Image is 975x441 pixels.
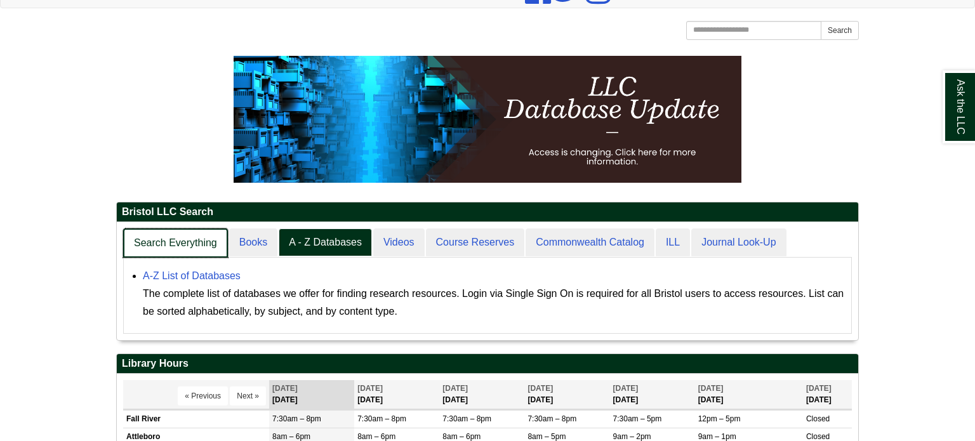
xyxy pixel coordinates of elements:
[117,354,858,374] h2: Library Hours
[357,384,383,393] span: [DATE]
[442,384,468,393] span: [DATE]
[230,386,266,405] button: Next »
[806,414,830,423] span: Closed
[272,432,310,441] span: 8am – 6pm
[117,202,858,222] h2: Bristol LLC Search
[229,228,277,257] a: Books
[613,384,639,393] span: [DATE]
[272,384,298,393] span: [DATE]
[442,414,491,423] span: 7:30am – 8pm
[698,414,741,423] span: 12pm – 5pm
[442,432,481,441] span: 8am – 6pm
[234,56,741,183] img: HTML tutorial
[698,432,736,441] span: 9am – 1pm
[527,432,566,441] span: 8am – 5pm
[178,386,228,405] button: « Previous
[279,228,372,257] a: A - Z Databases
[803,380,852,409] th: [DATE]
[610,380,695,409] th: [DATE]
[354,380,439,409] th: [DATE]
[527,384,553,393] span: [DATE]
[695,380,803,409] th: [DATE]
[357,414,406,423] span: 7:30am – 8pm
[123,410,269,428] td: Fall River
[527,414,576,423] span: 7:30am – 8pm
[269,380,354,409] th: [DATE]
[373,228,425,257] a: Videos
[272,414,321,423] span: 7:30am – 8pm
[806,384,832,393] span: [DATE]
[613,432,651,441] span: 9am – 2pm
[123,228,228,258] a: Search Everything
[806,432,830,441] span: Closed
[357,432,395,441] span: 8am – 6pm
[143,270,241,281] a: A-Z List of Databases
[426,228,525,257] a: Course Reserves
[143,285,845,320] div: The complete list of databases we offer for finding research resources. Login via Single Sign On ...
[526,228,654,257] a: Commonwealth Catalog
[821,21,859,40] button: Search
[698,384,724,393] span: [DATE]
[524,380,609,409] th: [DATE]
[439,380,524,409] th: [DATE]
[691,228,786,257] a: Journal Look-Up
[613,414,662,423] span: 7:30am – 5pm
[656,228,690,257] a: ILL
